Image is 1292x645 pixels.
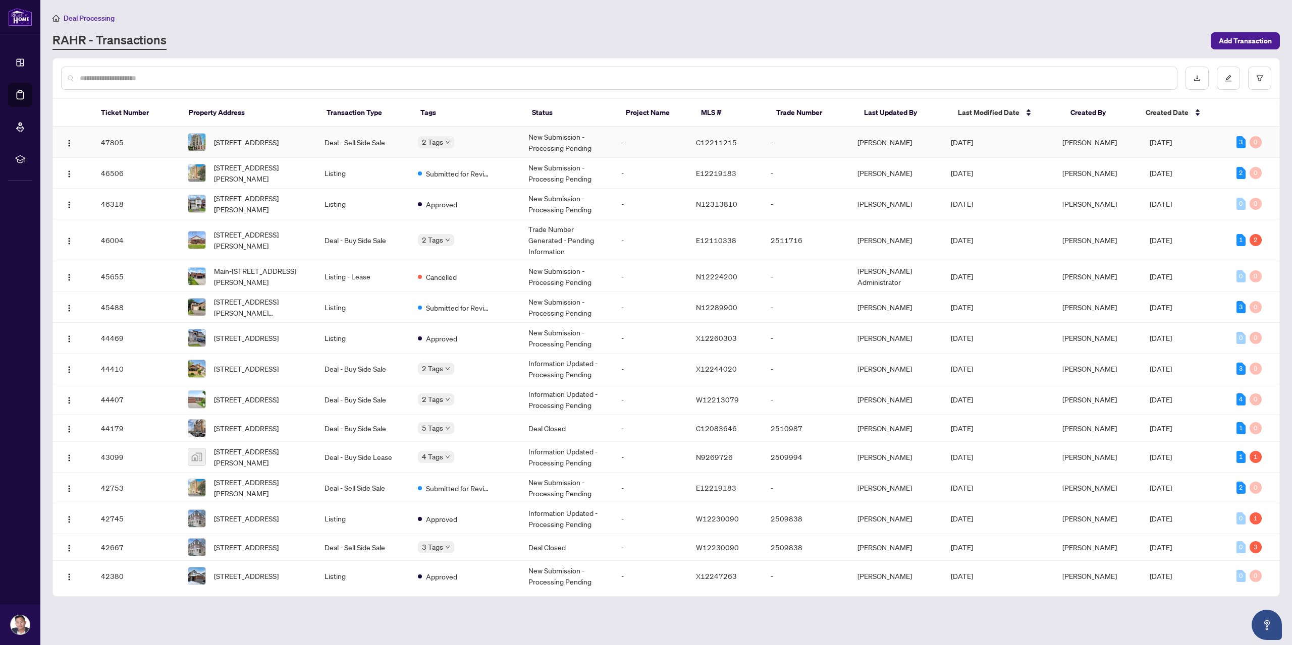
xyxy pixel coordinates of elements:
[951,138,973,147] span: [DATE]
[696,333,737,342] span: X12260303
[445,454,450,459] span: down
[93,127,180,158] td: 47805
[763,503,849,534] td: 2509838
[1186,67,1209,90] button: download
[849,561,943,592] td: [PERSON_NAME]
[1236,482,1246,494] div: 2
[426,571,457,582] span: Approved
[1236,570,1246,582] div: 0
[849,473,943,503] td: [PERSON_NAME]
[613,219,688,261] td: -
[696,483,736,492] span: E12219183
[65,366,73,374] img: Logo
[849,158,943,189] td: [PERSON_NAME]
[696,514,739,523] span: W12230090
[763,415,849,442] td: 2510987
[316,127,410,158] td: Deal - Sell Side Sale
[849,534,943,561] td: [PERSON_NAME]
[61,330,77,346] button: Logo
[613,384,688,415] td: -
[1150,483,1172,492] span: [DATE]
[93,261,180,292] td: 45655
[520,442,614,473] td: Information Updated - Processing Pending
[1236,512,1246,524] div: 0
[426,333,457,344] span: Approved
[696,138,737,147] span: C12211215
[1062,424,1117,433] span: [PERSON_NAME]
[1150,571,1172,580] span: [DATE]
[1250,451,1262,463] div: 1
[318,99,412,127] th: Transaction Type
[613,503,688,534] td: -
[1062,543,1117,552] span: [PERSON_NAME]
[316,261,410,292] td: Listing - Lease
[426,271,457,282] span: Cancelled
[61,539,77,555] button: Logo
[316,158,410,189] td: Listing
[696,395,739,404] span: W12213079
[188,420,205,437] img: thumbnail-img
[1250,541,1262,553] div: 3
[849,503,943,534] td: [PERSON_NAME]
[1062,333,1117,342] span: [PERSON_NAME]
[951,303,973,312] span: [DATE]
[1146,107,1189,118] span: Created Date
[188,299,205,316] img: thumbnail-img
[618,99,693,127] th: Project Name
[422,363,443,374] span: 2 Tags
[93,99,181,127] th: Ticket Number
[188,539,205,556] img: thumbnail-img
[1150,168,1172,178] span: [DATE]
[1150,236,1172,245] span: [DATE]
[214,265,308,287] span: Main-[STREET_ADDRESS][PERSON_NAME]
[188,360,205,377] img: thumbnail-img
[1250,270,1262,282] div: 0
[316,561,410,592] td: Listing
[61,196,77,212] button: Logo
[763,189,849,219] td: -
[316,292,410,323] td: Listing
[422,422,443,434] span: 5 Tags
[11,615,30,634] img: Profile Icon
[412,99,524,127] th: Tags
[763,534,849,561] td: 2509838
[849,292,943,323] td: [PERSON_NAME]
[65,201,73,209] img: Logo
[849,415,943,442] td: [PERSON_NAME]
[214,162,308,184] span: [STREET_ADDRESS][PERSON_NAME]
[613,561,688,592] td: -
[188,479,205,496] img: thumbnail-img
[426,483,492,494] span: Submitted for Review
[1236,167,1246,179] div: 2
[1062,395,1117,404] span: [PERSON_NAME]
[61,232,77,248] button: Logo
[613,292,688,323] td: -
[520,127,614,158] td: New Submission - Processing Pending
[93,503,180,534] td: 42745
[181,99,318,127] th: Property Address
[520,158,614,189] td: New Submission - Processing Pending
[849,219,943,261] td: [PERSON_NAME]
[1236,234,1246,246] div: 1
[1250,332,1262,344] div: 0
[316,323,410,354] td: Listing
[613,323,688,354] td: -
[696,424,737,433] span: C12083646
[1062,364,1117,373] span: [PERSON_NAME]
[951,424,973,433] span: [DATE]
[422,234,443,246] span: 2 Tags
[61,391,77,407] button: Logo
[520,473,614,503] td: New Submission - Processing Pending
[445,238,450,243] span: down
[65,425,73,433] img: Logo
[1062,199,1117,208] span: [PERSON_NAME]
[8,8,32,26] img: logo
[188,448,205,465] img: thumbnail-img
[951,272,973,281] span: [DATE]
[1250,167,1262,179] div: 0
[1236,422,1246,434] div: 1
[763,384,849,415] td: -
[65,335,73,343] img: Logo
[93,354,180,384] td: 44410
[696,199,737,208] span: N12313810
